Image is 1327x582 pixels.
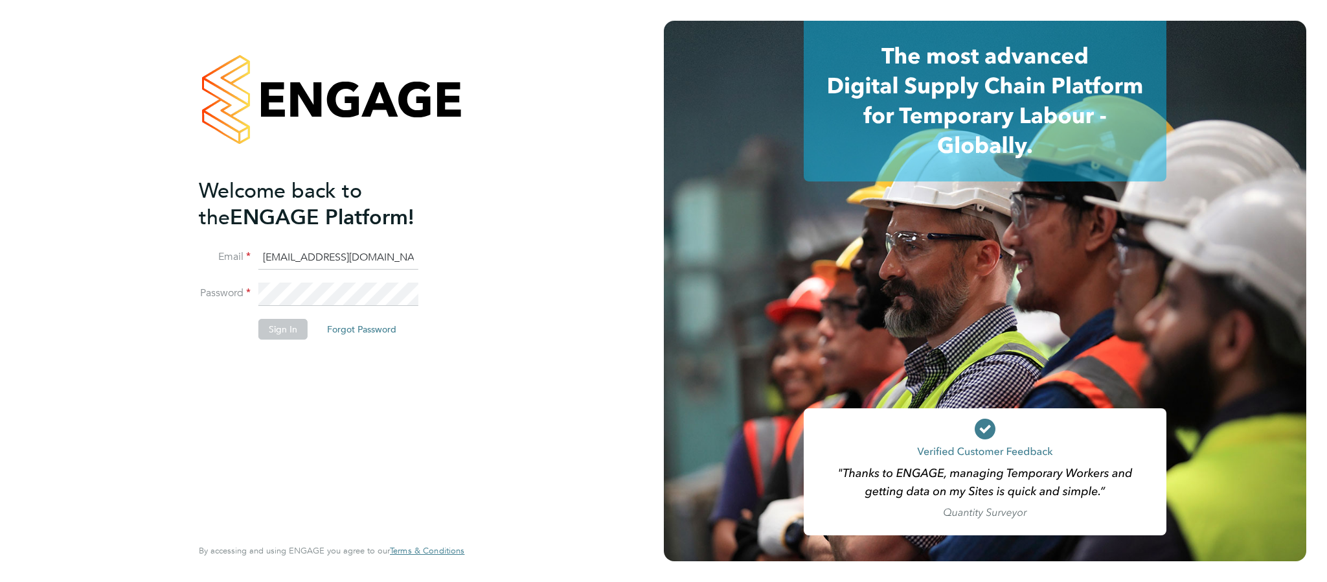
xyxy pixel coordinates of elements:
[317,319,407,340] button: Forgot Password
[199,286,251,300] label: Password
[199,545,464,556] span: By accessing and using ENGAGE you agree to our
[258,246,418,270] input: Enter your work email...
[199,178,362,230] span: Welcome back to the
[199,178,451,231] h2: ENGAGE Platform!
[199,250,251,264] label: Email
[390,546,464,556] a: Terms & Conditions
[258,319,308,340] button: Sign In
